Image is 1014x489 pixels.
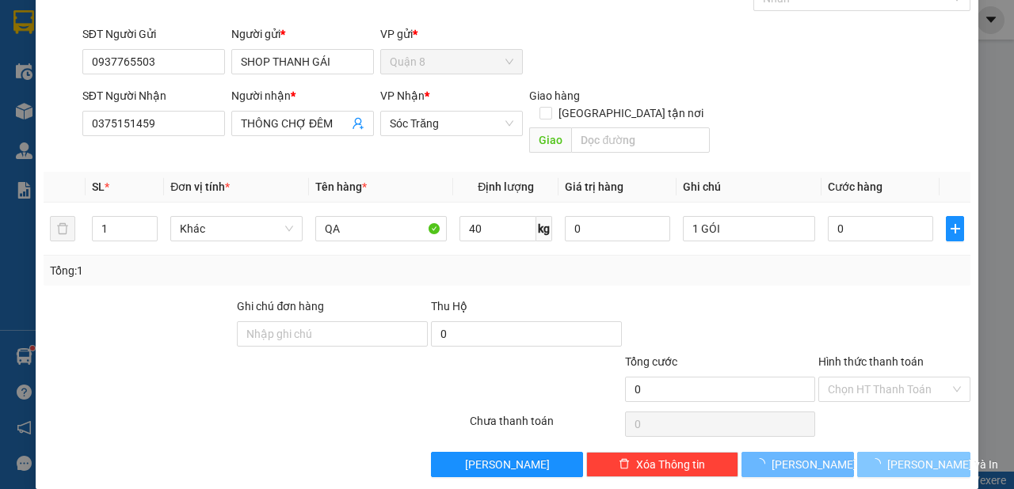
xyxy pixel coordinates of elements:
span: SL [92,180,105,193]
div: Chưa thanh toán [468,412,623,440]
span: Khác [180,217,293,241]
input: 0 [565,216,670,241]
span: Tên hàng [315,180,367,193]
span: user-add [352,117,364,130]
div: VP gửi [380,25,523,43]
span: Giao hàng [529,89,580,102]
div: Tổng: 1 [50,262,393,279]
span: Quận 8 [390,50,513,74]
span: Xóa Thông tin [636,456,705,473]
div: Người gửi [231,25,374,43]
button: [PERSON_NAME] [431,452,583,477]
div: SĐT Người Gửi [82,25,225,43]
button: plus [946,216,964,241]
span: Tổng cước [625,355,677,368]
span: Giá trị hàng [565,180,623,193]
span: loading [754,458,772,469]
span: plus [947,222,963,235]
span: Cước hàng [828,180,882,193]
label: Hình thức thanh toán [818,355,924,368]
button: [PERSON_NAME] và In [857,452,970,477]
span: Sóc Trăng [390,112,513,135]
div: SĐT Người Nhận [82,87,225,104]
div: Người nhận [231,87,374,104]
button: [PERSON_NAME] [741,452,855,477]
span: kg [536,216,552,241]
span: Đơn vị tính [170,180,230,193]
span: Định lượng [478,180,534,193]
input: Ghi chú đơn hàng [237,321,428,347]
input: Dọc đường [571,127,709,153]
span: Giao [529,127,571,153]
span: VP Nhận [380,89,425,102]
span: loading [870,458,887,469]
input: Ghi Chú [683,216,815,241]
button: delete [50,216,75,241]
span: [PERSON_NAME] [772,456,856,473]
span: [PERSON_NAME] [465,456,550,473]
th: Ghi chú [677,172,821,203]
label: Ghi chú đơn hàng [237,300,324,313]
span: delete [619,458,630,471]
span: Thu Hộ [431,300,467,313]
button: deleteXóa Thông tin [586,452,738,477]
input: VD: Bàn, Ghế [315,216,448,241]
span: [PERSON_NAME] và In [887,456,998,473]
span: [GEOGRAPHIC_DATA] tận nơi [552,104,710,122]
